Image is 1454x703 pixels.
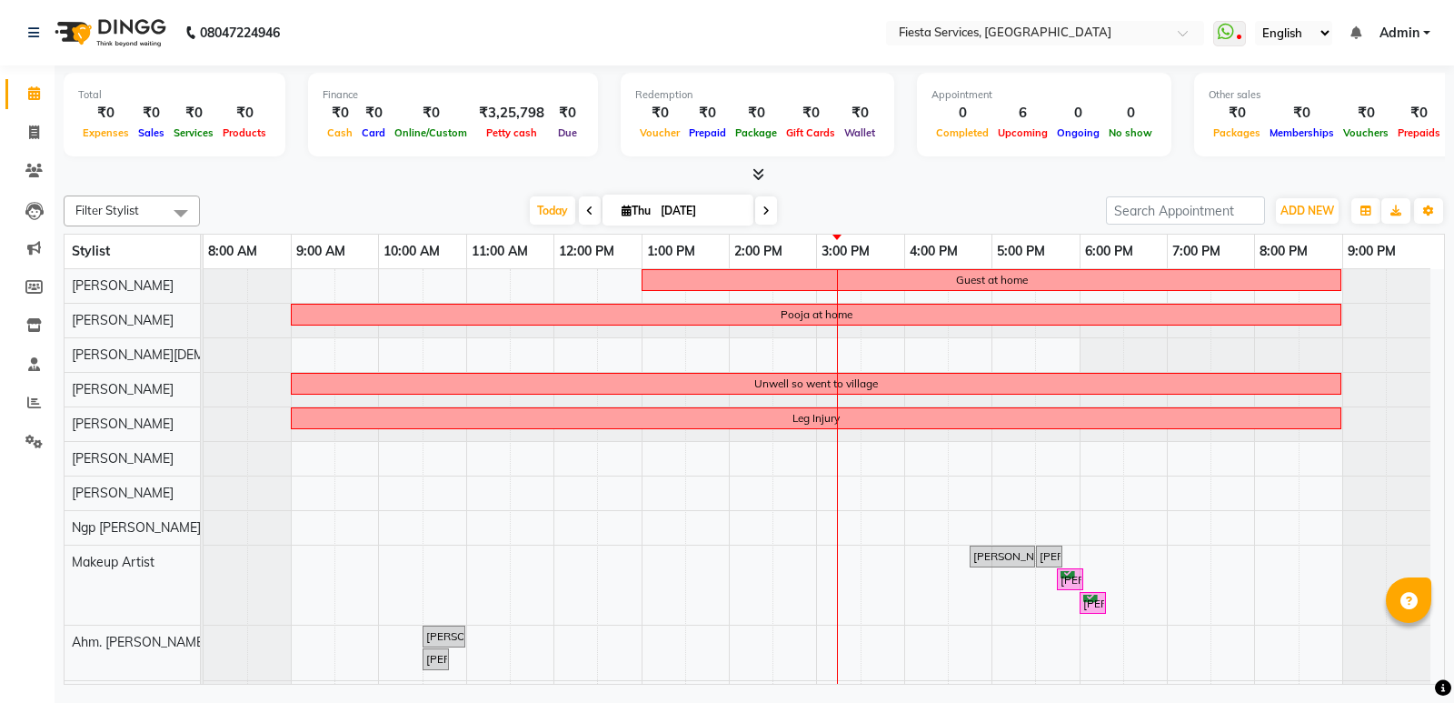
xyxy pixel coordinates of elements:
[684,126,731,139] span: Prepaid
[635,103,684,124] div: ₹0
[931,103,993,124] div: 0
[379,238,444,265] a: 10:00 AM
[1104,103,1157,124] div: 0
[1168,238,1225,265] a: 7:00 PM
[1393,103,1445,124] div: ₹0
[731,103,782,124] div: ₹0
[1038,548,1061,565] div: [PERSON_NAME], TK02, 05:30 PM-05:40 PM, Threading-Threading - Eyebrows
[200,7,280,58] b: 08047224946
[169,103,218,124] div: ₹0
[390,126,472,139] span: Online/Custom
[1209,103,1265,124] div: ₹0
[72,346,315,363] span: [PERSON_NAME][DEMOGRAPHIC_DATA]
[635,126,684,139] span: Voucher
[72,485,174,501] span: [PERSON_NAME]
[1265,126,1339,139] span: Memberships
[1081,595,1104,612] div: [PERSON_NAME], TK02, 06:00 PM-06:10 PM, Threading-Threading - Upperlip
[78,103,134,124] div: ₹0
[78,126,134,139] span: Expenses
[1280,204,1334,217] span: ADD NEW
[72,416,174,432] span: [PERSON_NAME]
[72,634,207,650] span: Ahm. [PERSON_NAME]
[1104,126,1157,139] span: No show
[553,126,582,139] span: Due
[993,103,1052,124] div: 6
[782,103,840,124] div: ₹0
[72,277,174,294] span: [PERSON_NAME]
[1343,238,1400,265] a: 9:00 PM
[218,126,271,139] span: Products
[1393,126,1445,139] span: Prepaids
[992,238,1050,265] a: 5:00 PM
[1378,630,1436,685] iframe: chat widget
[169,126,218,139] span: Services
[1059,571,1081,588] div: [PERSON_NAME], TK02, 05:45 PM-05:55 PM, Threading-Threading - Forehead
[78,87,271,103] div: Total
[1265,103,1339,124] div: ₹0
[323,126,357,139] span: Cash
[1052,126,1104,139] span: Ongoing
[1106,196,1265,225] input: Search Appointment
[817,238,874,265] a: 3:00 PM
[424,651,447,668] div: [PERSON_NAME], TK01, 10:30 AM-10:40 AM, Threading-Threading - Eyebrows
[554,238,619,265] a: 12:00 PM
[1339,103,1393,124] div: ₹0
[72,243,110,259] span: Stylist
[552,103,583,124] div: ₹0
[72,450,174,467] span: [PERSON_NAME]
[218,103,271,124] div: ₹0
[840,126,880,139] span: Wallet
[323,87,583,103] div: Finance
[72,519,201,536] span: Ngp [PERSON_NAME]
[72,312,174,328] span: [PERSON_NAME]
[1209,126,1265,139] span: Packages
[1379,24,1419,43] span: Admin
[971,548,1033,565] div: [PERSON_NAME], TK02, 04:45 PM-05:30 PM, Hair Styling-Hair Style - Open,Makeup-Sari Draping
[731,126,782,139] span: Package
[72,381,174,397] span: [PERSON_NAME]
[642,238,700,265] a: 1:00 PM
[467,238,533,265] a: 11:00 AM
[482,126,542,139] span: Petty cash
[357,103,390,124] div: ₹0
[993,126,1052,139] span: Upcoming
[72,554,154,570] span: Makeup Artist
[655,197,746,225] input: 2025-09-04
[782,126,840,139] span: Gift Cards
[1276,198,1339,224] button: ADD NEW
[1081,238,1138,265] a: 6:00 PM
[754,376,878,392] div: Unwell so went to village
[46,7,171,58] img: logo
[730,238,787,265] a: 2:00 PM
[323,103,357,124] div: ₹0
[1339,126,1393,139] span: Vouchers
[617,204,655,217] span: Thu
[905,238,962,265] a: 4:00 PM
[530,196,575,225] span: Today
[75,203,139,217] span: Filter Stylist
[1255,238,1312,265] a: 8:00 PM
[204,238,262,265] a: 8:00 AM
[840,103,880,124] div: ₹0
[472,103,552,124] div: ₹3,25,798
[134,103,169,124] div: ₹0
[931,126,993,139] span: Completed
[1052,103,1104,124] div: 0
[781,306,852,323] div: Pooja at home
[792,410,840,427] div: Leg Injury
[292,238,350,265] a: 9:00 AM
[684,103,731,124] div: ₹0
[424,628,463,645] div: [PERSON_NAME], TK01, 10:30 AM-11:00 AM, Cleanup Up- Glow
[931,87,1157,103] div: Appointment
[357,126,390,139] span: Card
[635,87,880,103] div: Redemption
[134,126,169,139] span: Sales
[956,272,1028,288] div: Guest at home
[390,103,472,124] div: ₹0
